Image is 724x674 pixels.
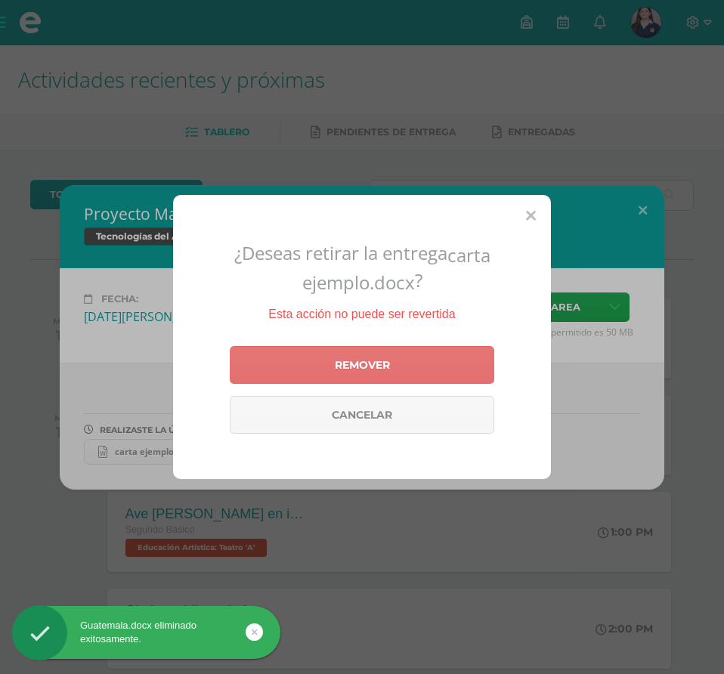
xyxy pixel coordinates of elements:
[12,619,280,646] div: Guatemala.docx eliminado exitosamente.
[268,308,455,320] span: Esta acción no puede ser revertida
[526,206,536,224] span: Close (Esc)
[230,396,494,434] a: Cancelar
[230,346,494,384] a: Remover
[191,240,533,295] h2: ¿Deseas retirar la entrega ?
